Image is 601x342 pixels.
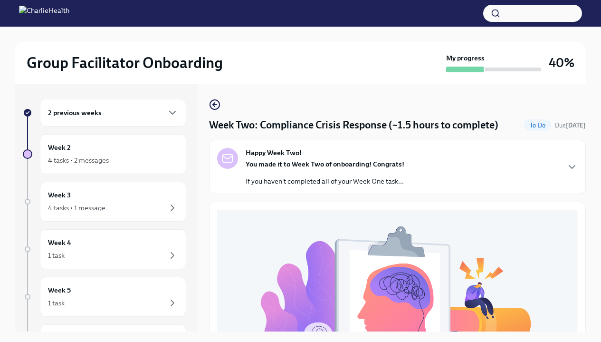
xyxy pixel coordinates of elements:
div: 1 task [48,251,65,260]
strong: You made it to Week Two of onboarding! Congrats! [246,160,404,168]
h3: 40% [549,54,574,71]
span: To Do [524,122,551,129]
h6: 2 previous weeks [48,107,102,118]
div: 2 previous weeks [40,99,186,127]
span: Due [555,122,586,129]
h2: Group Facilitator Onboarding [27,53,223,72]
img: CharlieHealth [19,6,69,21]
a: Week 41 task [23,229,186,269]
strong: My progress [446,53,485,63]
h6: Week 5 [48,285,71,295]
h4: Week Two: Compliance Crisis Response (~1.5 hours to complete) [209,118,498,132]
strong: Happy Week Two! [246,148,302,157]
div: 4 tasks • 1 message [48,203,105,213]
h6: Week 2 [48,142,71,153]
a: Week 51 task [23,277,186,317]
h6: Week 3 [48,190,71,200]
div: 4 tasks • 2 messages [48,156,109,165]
strong: [DATE] [566,122,586,129]
h6: Week 4 [48,237,71,248]
span: September 29th, 2025 10:00 [555,121,586,130]
div: 1 task [48,298,65,308]
p: If you haven't completed all of your Week One task... [246,176,404,186]
a: Week 24 tasks • 2 messages [23,134,186,174]
a: Week 34 tasks • 1 message [23,182,186,222]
